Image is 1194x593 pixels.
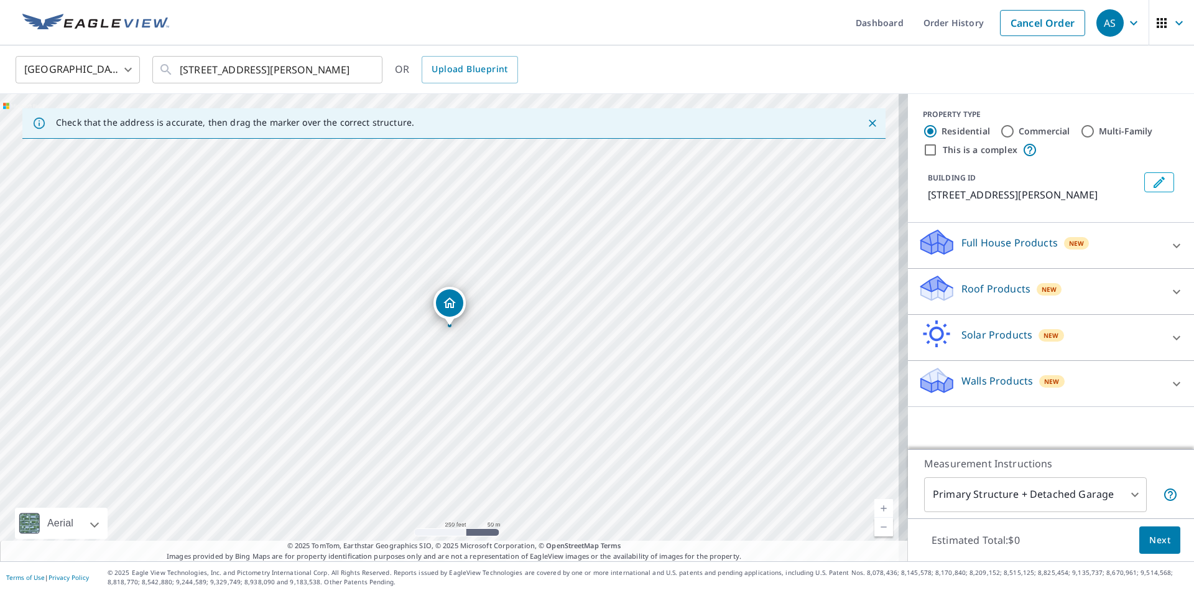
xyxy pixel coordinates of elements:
[918,274,1184,309] div: Roof ProductsNew
[1042,284,1057,294] span: New
[22,14,169,32] img: EV Logo
[16,52,140,87] div: [GEOGRAPHIC_DATA]
[1149,533,1170,548] span: Next
[422,56,517,83] a: Upload Blueprint
[1099,125,1153,138] label: Multi-Family
[1139,526,1180,554] button: Next
[961,327,1032,342] p: Solar Products
[6,573,45,582] a: Terms of Use
[433,287,466,325] div: Dropped pin, building 1, Residential property, 459 Hill Trail Dr Ballwin, MO 63011
[1163,487,1178,502] span: Your report will include the primary structure and a detached garage if one exists.
[49,573,89,582] a: Privacy Policy
[942,125,990,138] label: Residential
[108,568,1188,587] p: © 2025 Eagle View Technologies, Inc. and Pictometry International Corp. All Rights Reserved. Repo...
[6,574,89,581] p: |
[56,117,414,128] p: Check that the address is accurate, then drag the marker over the correct structure.
[180,52,357,87] input: Search by address or latitude-longitude
[395,56,518,83] div: OR
[874,499,893,518] a: Current Level 17, Zoom In
[924,477,1147,512] div: Primary Structure + Detached Garage
[1000,10,1085,36] a: Cancel Order
[874,518,893,536] a: Current Level 17, Zoom Out
[15,508,108,539] div: Aerial
[864,115,881,131] button: Close
[1096,9,1124,37] div: AS
[546,541,598,550] a: OpenStreetMap
[928,187,1139,202] p: [STREET_ADDRESS][PERSON_NAME]
[1069,238,1085,248] span: New
[601,541,621,550] a: Terms
[924,456,1178,471] p: Measurement Instructions
[961,281,1030,296] p: Roof Products
[918,366,1184,401] div: Walls ProductsNew
[432,62,507,77] span: Upload Blueprint
[943,144,1017,156] label: This is a complex
[1044,330,1059,340] span: New
[1044,376,1060,386] span: New
[961,373,1033,388] p: Walls Products
[922,526,1030,554] p: Estimated Total: $0
[961,235,1058,250] p: Full House Products
[44,508,77,539] div: Aerial
[918,320,1184,355] div: Solar ProductsNew
[923,109,1179,120] div: PROPERTY TYPE
[928,172,976,183] p: BUILDING ID
[287,541,621,551] span: © 2025 TomTom, Earthstar Geographics SIO, © 2025 Microsoft Corporation, ©
[1144,172,1174,192] button: Edit building 1
[1019,125,1070,138] label: Commercial
[918,228,1184,263] div: Full House ProductsNew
